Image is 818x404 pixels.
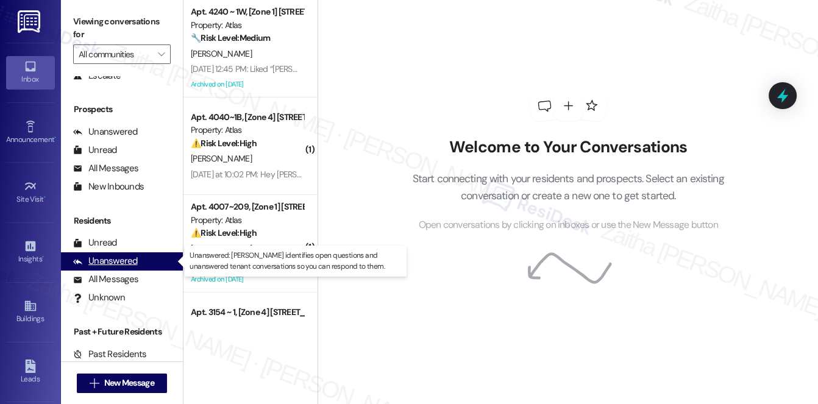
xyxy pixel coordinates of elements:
[54,133,56,142] span: •
[6,176,55,209] a: Site Visit •
[90,378,99,388] i: 
[104,377,154,389] span: New Message
[73,255,138,268] div: Unanswered
[61,103,183,116] div: Prospects
[73,291,125,304] div: Unknown
[190,272,305,287] div: Archived on [DATE]
[191,124,304,136] div: Property: Atlas
[191,138,257,149] strong: ⚠️ Risk Level: High
[191,243,252,254] span: [PERSON_NAME]
[79,44,151,64] input: All communities
[73,180,144,193] div: New Inbounds
[191,32,270,43] strong: 🔧 Risk Level: Medium
[6,296,55,328] a: Buildings
[73,12,171,44] label: Viewing conversations for
[190,77,305,92] div: Archived on [DATE]
[73,69,121,82] div: Escalate
[191,48,252,59] span: [PERSON_NAME]
[191,5,304,18] div: Apt. 4240 ~ 1W, [Zone 1] [STREET_ADDRESS][US_STATE]
[73,236,117,249] div: Unread
[191,306,304,319] div: Apt. 3154 ~ 1, [Zone 4] [STREET_ADDRESS]
[73,348,147,361] div: Past Residents
[6,56,55,89] a: Inbox
[394,138,742,157] h2: Welcome to Your Conversations
[191,153,252,164] span: [PERSON_NAME]
[191,111,304,124] div: Apt. 4040~1B, [Zone 4] [STREET_ADDRESS]
[158,49,165,59] i: 
[61,214,183,227] div: Residents
[73,144,117,157] div: Unread
[77,374,167,393] button: New Message
[73,273,138,286] div: All Messages
[73,162,138,175] div: All Messages
[394,170,742,205] p: Start connecting with your residents and prospects. Select an existing conversation or create a n...
[44,193,46,202] span: •
[6,236,55,269] a: Insights •
[73,126,138,138] div: Unanswered
[191,19,304,32] div: Property: Atlas
[191,169,742,180] div: [DATE] at 10:02 PM: Hey [PERSON_NAME], we appreciate your text! We'll be back at 11AM to help you...
[61,325,183,338] div: Past + Future Residents
[191,227,257,238] strong: ⚠️ Risk Level: High
[6,356,55,389] a: Leads
[18,10,43,33] img: ResiDesk Logo
[419,218,718,233] span: Open conversations by clicking on inboxes or use the New Message button
[42,253,44,261] span: •
[191,200,304,213] div: Apt. 4007~209, [Zone 1] [STREET_ADDRESS][PERSON_NAME]
[191,214,304,227] div: Property: Atlas
[190,250,402,271] p: Unanswered: [PERSON_NAME] identifies open questions and unanswered tenant conversations so you ca...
